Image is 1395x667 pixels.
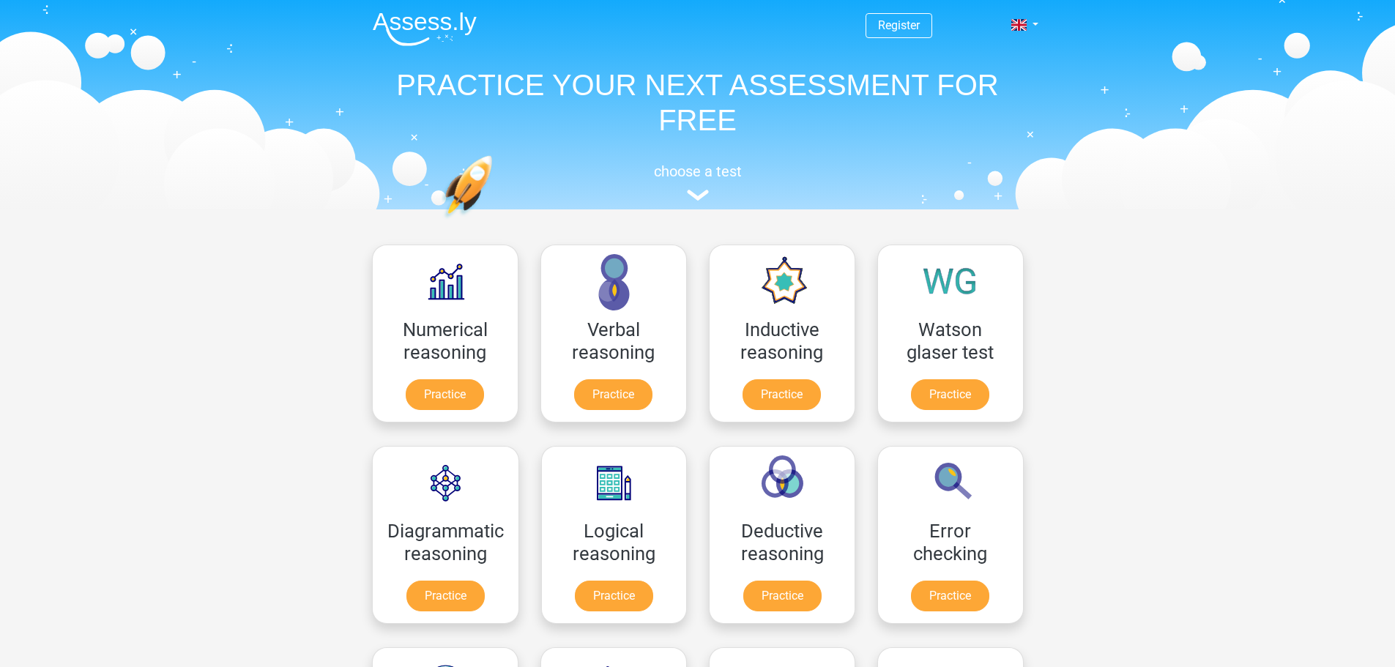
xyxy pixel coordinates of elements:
[911,581,989,611] a: Practice
[911,379,989,410] a: Practice
[361,163,1035,180] h5: choose a test
[687,190,709,201] img: assessment
[361,163,1035,201] a: choose a test
[743,581,822,611] a: Practice
[373,12,477,46] img: Assessly
[406,379,484,410] a: Practice
[574,379,652,410] a: Practice
[878,18,920,32] a: Register
[743,379,821,410] a: Practice
[575,581,653,611] a: Practice
[442,155,549,288] img: practice
[406,581,485,611] a: Practice
[361,67,1035,138] h1: PRACTICE YOUR NEXT ASSESSMENT FOR FREE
